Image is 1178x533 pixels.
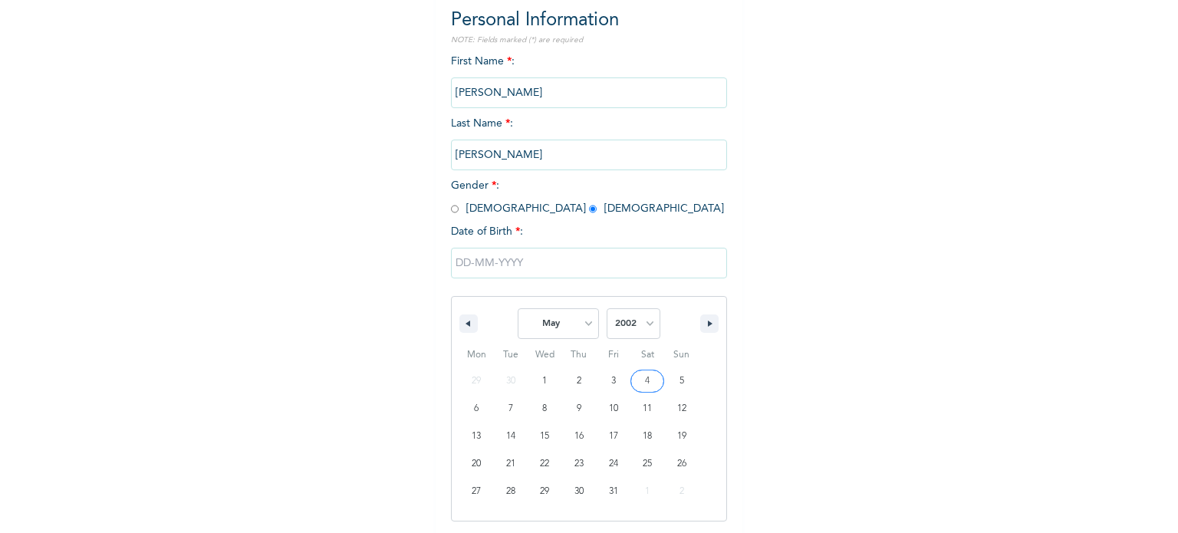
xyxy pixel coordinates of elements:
[596,423,630,450] button: 17
[664,367,699,395] button: 5
[609,450,618,478] span: 24
[574,450,584,478] span: 23
[528,343,562,367] span: Wed
[542,367,547,395] span: 1
[562,478,597,505] button: 30
[472,450,481,478] span: 20
[562,450,597,478] button: 23
[596,367,630,395] button: 3
[562,395,597,423] button: 9
[459,450,494,478] button: 20
[677,423,686,450] span: 19
[528,450,562,478] button: 22
[596,450,630,478] button: 24
[451,118,727,160] span: Last Name :
[451,248,727,278] input: DD-MM-YYYY
[609,478,618,505] span: 31
[494,450,528,478] button: 21
[574,423,584,450] span: 16
[451,180,724,214] span: Gender : [DEMOGRAPHIC_DATA] [DEMOGRAPHIC_DATA]
[577,367,581,395] span: 2
[596,478,630,505] button: 31
[630,450,665,478] button: 25
[540,450,549,478] span: 22
[506,450,515,478] span: 21
[459,423,494,450] button: 13
[645,367,650,395] span: 4
[562,367,597,395] button: 2
[472,423,481,450] span: 13
[596,395,630,423] button: 10
[451,140,727,170] input: Enter your last name
[451,77,727,108] input: Enter your first name
[494,395,528,423] button: 7
[451,56,727,98] span: First Name :
[528,478,562,505] button: 29
[542,395,547,423] span: 8
[611,367,616,395] span: 3
[459,395,494,423] button: 6
[540,423,549,450] span: 15
[494,478,528,505] button: 28
[630,367,665,395] button: 4
[528,395,562,423] button: 8
[577,395,581,423] span: 9
[609,395,618,423] span: 10
[508,395,513,423] span: 7
[643,450,652,478] span: 25
[494,423,528,450] button: 14
[451,35,727,46] p: NOTE: Fields marked (*) are required
[528,367,562,395] button: 1
[574,478,584,505] span: 30
[630,343,665,367] span: Sat
[664,343,699,367] span: Sun
[630,423,665,450] button: 18
[494,343,528,367] span: Tue
[472,478,481,505] span: 27
[474,395,479,423] span: 6
[664,395,699,423] button: 12
[630,395,665,423] button: 11
[506,478,515,505] span: 28
[679,367,684,395] span: 5
[506,423,515,450] span: 14
[562,343,597,367] span: Thu
[643,423,652,450] span: 18
[677,450,686,478] span: 26
[664,423,699,450] button: 19
[664,450,699,478] button: 26
[643,395,652,423] span: 11
[596,343,630,367] span: Fri
[609,423,618,450] span: 17
[459,478,494,505] button: 27
[459,343,494,367] span: Mon
[451,7,727,35] h2: Personal Information
[451,224,523,240] span: Date of Birth :
[562,423,597,450] button: 16
[528,423,562,450] button: 15
[540,478,549,505] span: 29
[677,395,686,423] span: 12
